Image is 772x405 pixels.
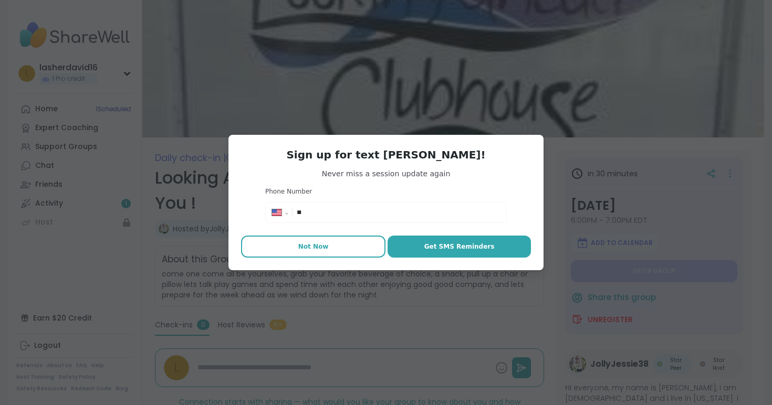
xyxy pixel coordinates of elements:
span: Get SMS Reminders [424,242,495,251]
span: Not Now [298,242,329,251]
button: Get SMS Reminders [388,236,531,258]
h3: Sign up for text [PERSON_NAME]! [241,147,531,162]
h3: Phone Number [265,187,507,196]
button: Not Now [241,236,385,258]
span: Never miss a session update again [241,168,531,179]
